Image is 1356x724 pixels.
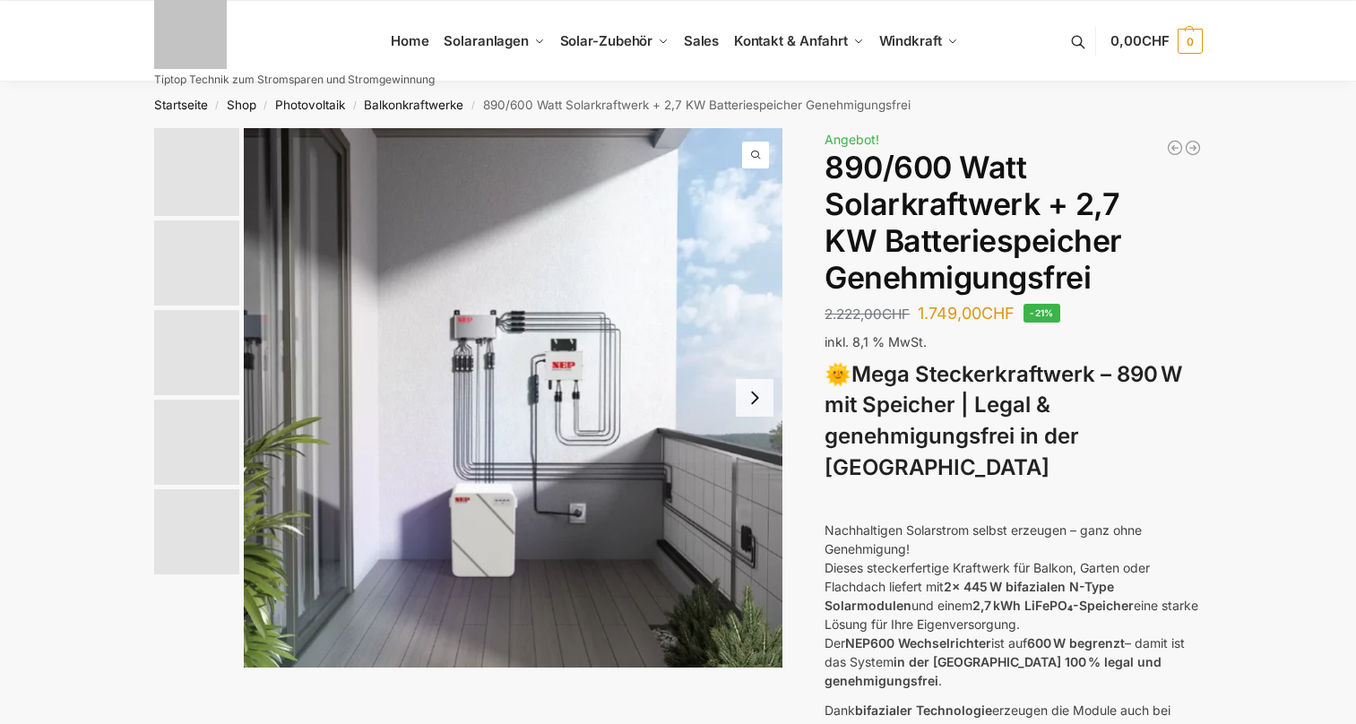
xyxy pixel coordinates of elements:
bdi: 2.222,00 [825,306,910,323]
strong: NEP600 Wechselrichter [845,635,991,651]
span: -21% [1023,304,1060,323]
strong: 2x 445 W bifazialen N-Type Solarmodulen [825,579,1114,613]
a: Startseite [154,98,208,112]
a: Windkraft [871,1,965,82]
h1: 890/600 Watt Solarkraftwerk + 2,7 KW Batteriespeicher Genehmigungsfrei [825,150,1202,296]
h3: 🌞 [825,359,1202,484]
span: CHF [1142,32,1170,49]
a: Shop [227,98,256,112]
span: CHF [882,306,910,323]
span: 0,00 [1110,32,1169,49]
img: BDS1000 [154,400,239,485]
span: Sales [684,32,720,49]
a: Balkonkraftwerke [364,98,463,112]
img: Balkonkraftwerk mit 2,7kw Speicher [154,220,239,306]
span: / [463,99,482,113]
span: inkl. 8,1 % MwSt. [825,334,927,349]
span: CHF [981,304,1015,323]
a: Photovoltaik [275,98,345,112]
span: Kontakt & Anfahrt [734,32,848,49]
p: Nachhaltigen Solarstrom selbst erzeugen – ganz ohne Genehmigung! Dieses steckerfertige Kraftwerk ... [825,521,1202,690]
a: Solar-Zubehör [552,1,676,82]
span: / [208,99,227,113]
a: Sales [676,1,726,82]
a: 0,00CHF 0 [1110,14,1202,68]
strong: bifazialer Technologie [855,702,992,718]
img: Balkonkraftwerk mit 2,7kw Speicher [154,128,239,216]
span: Angebot! [825,132,879,147]
p: Tiptop Technik zum Stromsparen und Stromgewinnung [154,74,435,85]
span: Solar-Zubehör [560,32,653,49]
img: Balkonkraftwerk mit 2,7kw Speicher [244,128,783,668]
a: Steckerkraftwerk mit 2,7kwh-SpeicherBalkonkraftwerk mit 27kw Speicher [244,128,783,668]
strong: 600 W begrenzt [1027,635,1125,651]
strong: Mega Steckerkraftwerk – 890 W mit Speicher | Legal & genehmigungsfrei in der [GEOGRAPHIC_DATA] [825,361,1182,480]
nav: Breadcrumb [122,82,1234,128]
a: Kontakt & Anfahrt [726,1,871,82]
img: Bificial 30 % mehr Leistung [154,489,239,574]
a: Solaranlagen [436,1,552,82]
span: 0 [1178,29,1203,54]
img: Bificial im Vergleich zu billig Modulen [154,310,239,395]
a: Mega Balkonkraftwerk 1780 Watt mit 2,7 kWh Speicher [1166,139,1184,157]
span: / [256,99,275,113]
span: Windkraft [879,32,942,49]
span: / [345,99,364,113]
span: Solaranlagen [444,32,529,49]
bdi: 1.749,00 [918,304,1015,323]
button: Next slide [736,379,773,417]
a: Balkonkraftwerk mit Speicher 2670 Watt Solarmodulleistung mit 2kW/h Speicher [1184,139,1202,157]
strong: 2,7 kWh LiFePO₄-Speicher [972,598,1134,613]
strong: in der [GEOGRAPHIC_DATA] 100 % legal und genehmigungsfrei [825,654,1162,688]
